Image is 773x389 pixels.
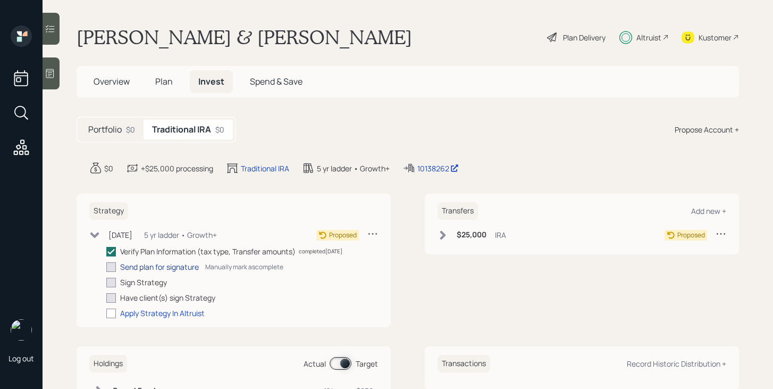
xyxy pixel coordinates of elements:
[89,202,128,220] h6: Strategy
[699,32,732,43] div: Kustomer
[155,76,173,87] span: Plan
[438,355,490,373] h6: Transactions
[89,355,127,373] h6: Holdings
[104,163,113,174] div: $0
[120,261,199,272] div: Send plan for signature
[108,229,132,241] div: [DATE]
[250,76,303,87] span: Spend & Save
[627,359,726,369] div: Record Historic Distribution +
[304,358,326,369] div: Actual
[356,358,378,369] div: Target
[329,230,357,240] div: Proposed
[144,229,217,241] div: 5 yr ladder • Growth+
[495,229,506,241] div: IRA
[691,206,726,216] div: Add new +
[675,124,739,135] div: Propose Account +
[317,163,390,174] div: 5 yr ladder • Growth+
[77,26,412,49] h1: [PERSON_NAME] & [PERSON_NAME]
[126,124,135,135] div: $0
[457,230,486,239] h6: $25,000
[198,76,224,87] span: Invest
[241,163,289,174] div: Traditional IRA
[677,230,705,240] div: Proposed
[94,76,130,87] span: Overview
[205,262,283,271] div: Manually mark as complete
[120,308,205,319] div: Apply Strategy In Altruist
[152,125,211,135] h5: Traditional IRA
[636,32,661,43] div: Altruist
[88,125,122,135] h5: Portfolio
[563,32,606,43] div: Plan Delivery
[9,353,34,363] div: Log out
[120,246,296,257] div: Verify Plan Information (tax type, Transfer amounts)
[120,292,215,303] div: Have client(s) sign Strategy
[11,319,32,341] img: michael-russo-headshot.png
[120,277,167,288] div: Sign Strategy
[438,202,478,220] h6: Transfers
[299,247,342,255] div: completed [DATE]
[417,163,459,174] div: 10138262
[215,124,224,135] div: $0
[141,163,213,174] div: +$25,000 processing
